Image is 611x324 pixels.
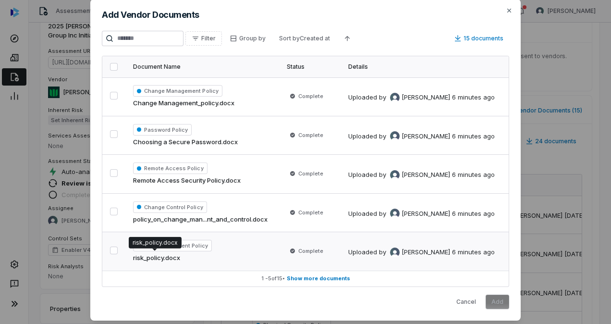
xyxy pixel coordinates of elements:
span: Complete [298,170,323,177]
span: risk_policy.docx [133,253,180,263]
div: 6 minutes ago [452,209,495,219]
span: Show more documents [287,275,350,282]
span: [PERSON_NAME] [402,170,450,180]
button: Group by [224,31,271,46]
svg: Ascending [343,35,351,42]
span: Complete [298,247,323,255]
div: 6 minutes ago [452,93,495,102]
div: Uploaded [348,93,495,102]
span: [PERSON_NAME] [402,93,450,102]
div: Status [287,63,333,71]
h2: Add Vendor Documents [102,11,509,19]
div: by [379,131,450,141]
div: 6 minutes ago [452,132,495,141]
svg: Download [454,35,462,42]
div: 6 minutes ago [452,248,495,257]
img: Melanie Lorent avatar [390,93,400,102]
span: Password Policy [133,124,192,136]
span: Complete [298,131,323,139]
img: Melanie Lorent avatar [390,209,400,218]
div: 6 minutes ago [452,170,495,180]
span: Remote Access Security Policy.docx [133,176,241,186]
span: [PERSON_NAME] [402,132,450,141]
button: Ascending [338,31,357,46]
div: by [379,93,450,102]
span: Filter [201,35,216,42]
span: Remote Access Policy [133,162,208,174]
span: Complete [298,92,323,100]
span: Change Control Policy [133,201,207,213]
span: [PERSON_NAME] [402,209,450,219]
button: Download15 documents [448,31,509,46]
button: 1 -5of15• Show more documents [102,271,509,287]
span: Change Management Policy [133,85,222,97]
div: Uploaded [348,131,495,141]
span: policy_on_change_man...nt_and_control.docx [133,215,268,224]
button: Filter [185,31,222,46]
span: [PERSON_NAME] [402,248,450,257]
img: Melanie Lorent avatar [390,248,400,257]
button: Sort byCreated at [273,31,336,46]
p: risk_policy.docx [133,239,178,247]
span: Change Management_policy.docx [133,99,234,108]
div: by [379,209,450,218]
img: Melanie Lorent avatar [390,131,400,141]
img: Melanie Lorent avatar [390,170,400,180]
div: by [379,248,450,257]
div: Uploaded [348,248,495,257]
div: Uploaded [348,209,495,218]
span: Complete [298,209,323,216]
button: Cancel [451,295,482,309]
span: Choosing a Secure Password.docx [133,137,238,147]
div: by [379,170,450,180]
div: Document Name [133,63,271,71]
div: Uploaded [348,170,495,180]
div: Details [348,63,501,71]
